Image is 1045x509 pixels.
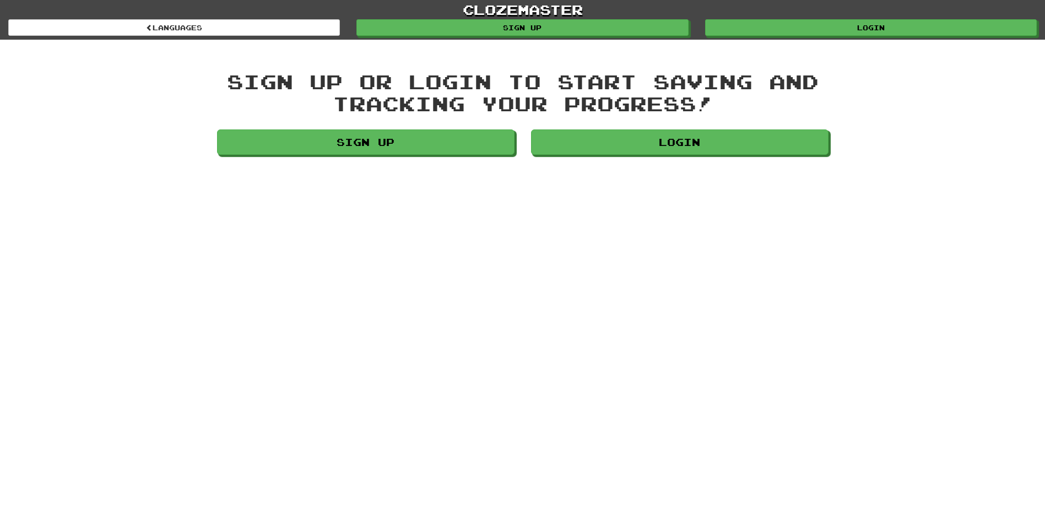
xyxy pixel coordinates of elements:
a: Sign up [356,19,688,36]
a: Login [531,129,829,155]
a: Login [705,19,1037,36]
div: Sign up or login to start saving and tracking your progress! [217,71,829,114]
a: Sign up [217,129,515,155]
a: Languages [8,19,340,36]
